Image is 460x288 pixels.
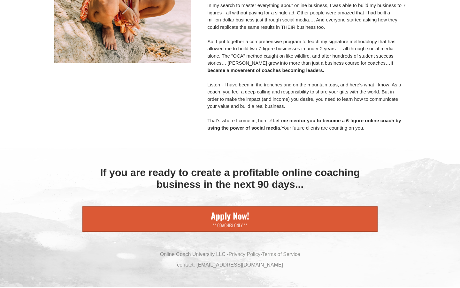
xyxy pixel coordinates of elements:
div: In my search to master everything about online business, I was able to build my business to 7 fig... [207,2,406,31]
b: If you are ready to create a profitable online coaching business in the next 90 days... [100,167,360,190]
div: So, I put together a comprehensive program to teach my signature methodology that has allowed me ... [207,38,406,74]
div: That’s where I come in, homie! Your future clients are counting on you. [207,117,406,132]
span: Apply Now! [208,209,252,222]
div: Listen - I have been in the trenches and on the mountain tops, and here’s what I know: As a coach... [207,81,406,110]
a: Apply Now! ** COACHES ONLY ** [82,206,378,232]
a: Terms of Service [262,252,300,257]
b: Let me mentor you to become a 6-figure online coach by using the power of social media. [207,118,401,131]
div: Online Coach University LLC - - [82,251,378,258]
b: It became a movement of coaches becoming leaders. [207,60,393,73]
div: contact: [EMAIL_ADDRESS][DOMAIN_NAME] [82,261,378,269]
a: Privacy Policy [229,252,261,257]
